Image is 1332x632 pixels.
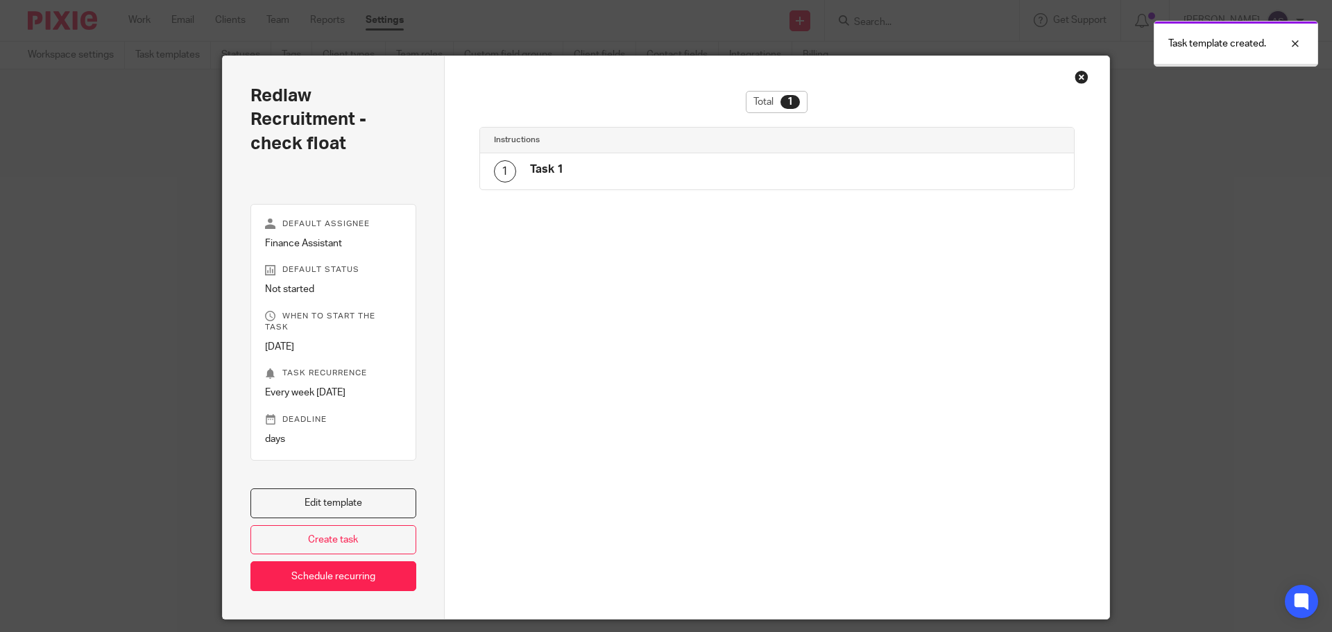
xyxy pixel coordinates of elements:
[265,386,402,400] p: Every week [DATE]
[265,368,402,379] p: Task recurrence
[1075,70,1088,84] div: Close this dialog window
[250,488,416,518] a: Edit template
[530,162,563,177] h4: Task 1
[265,340,402,354] p: [DATE]
[265,282,402,296] p: Not started
[265,237,402,250] p: Finance Assistant
[250,561,416,591] a: Schedule recurring
[265,432,402,446] p: days
[780,95,800,109] div: 1
[265,219,402,230] p: Default assignee
[494,135,777,146] h4: Instructions
[1168,37,1266,51] p: Task template created.
[250,84,416,155] h2: Redlaw Recruitment - check float
[265,414,402,425] p: Deadline
[494,160,516,182] div: 1
[250,525,416,555] a: Create task
[265,264,402,275] p: Default status
[265,311,402,333] p: When to start the task
[746,91,808,113] div: Total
